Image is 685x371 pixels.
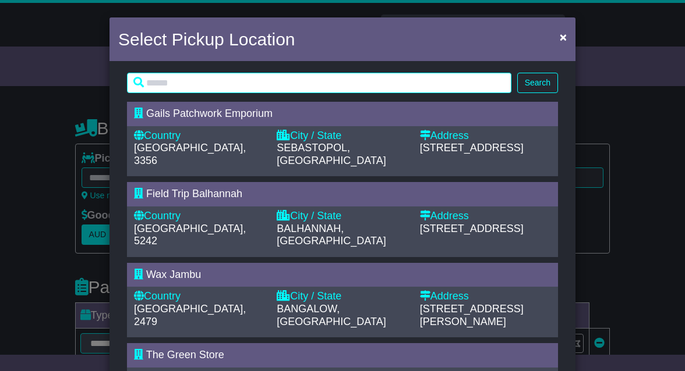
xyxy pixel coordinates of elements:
h4: Select Pickup Location [118,26,295,52]
span: [GEOGRAPHIC_DATA], 5242 [134,223,246,247]
div: Country [134,290,265,303]
div: City / State [277,210,408,223]
span: BALHANNAH, [GEOGRAPHIC_DATA] [277,223,386,247]
span: [STREET_ADDRESS][PERSON_NAME] [420,303,524,327]
span: Wax Jambu [146,269,201,280]
div: Address [420,210,551,223]
span: × [560,30,567,44]
button: Search [517,73,558,93]
div: Country [134,210,265,223]
span: Gails Patchwork Emporium [146,108,273,119]
span: SEBASTOPOL, [GEOGRAPHIC_DATA] [277,142,386,166]
span: The Green Store [146,349,224,361]
span: [GEOGRAPHIC_DATA], 2479 [134,303,246,327]
div: Address [420,290,551,303]
button: Close [554,25,573,49]
span: [STREET_ADDRESS] [420,223,524,234]
div: Country [134,130,265,142]
span: [GEOGRAPHIC_DATA], 3356 [134,142,246,166]
div: City / State [277,290,408,303]
span: [STREET_ADDRESS] [420,142,524,154]
span: BANGALOW, [GEOGRAPHIC_DATA] [277,303,386,327]
div: Address [420,130,551,142]
div: City / State [277,130,408,142]
span: Field Trip Balhannah [146,188,242,199]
